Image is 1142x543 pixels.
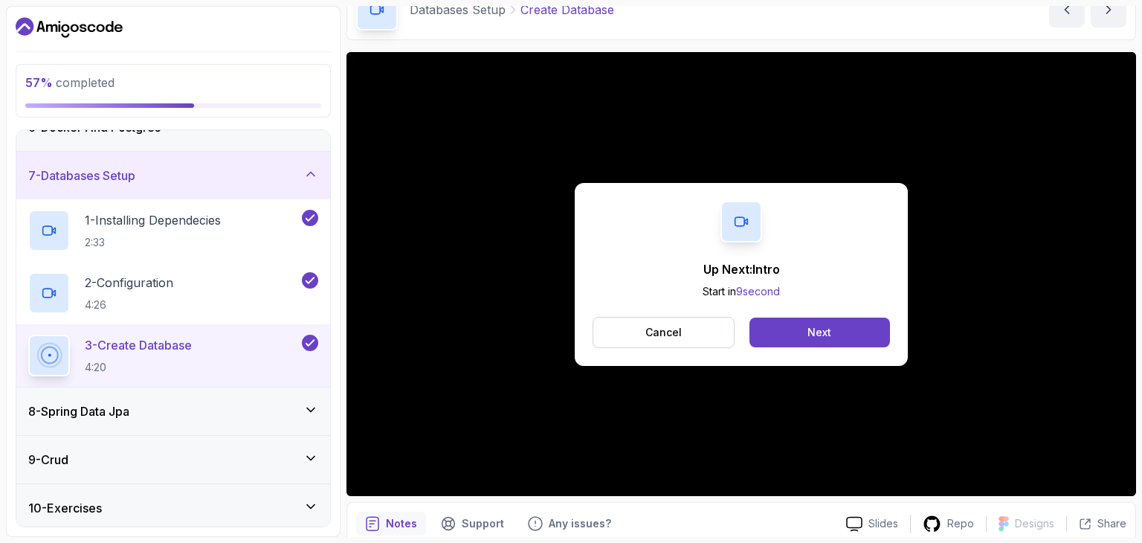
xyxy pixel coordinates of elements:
p: 4:26 [85,298,173,312]
iframe: 3 - Create Database [346,52,1136,496]
a: Repo [911,515,986,533]
p: 4:20 [85,360,192,375]
button: Next [749,318,890,347]
p: Repo [947,516,974,531]
span: 9 second [736,285,780,298]
button: 2-Configuration4:26 [28,272,318,314]
p: Start in [703,284,780,299]
p: Support [462,516,504,531]
p: 1 - Installing Dependecies [85,211,221,229]
p: Up Next: Intro [703,260,780,278]
h3: 9 - Crud [28,451,68,469]
p: Slides [868,516,898,531]
button: 8-Spring Data Jpa [16,388,330,435]
p: Any issues? [549,516,611,531]
a: Slides [834,516,910,532]
p: 3 - Create Database [85,336,192,354]
button: 9-Crud [16,436,330,483]
button: 7-Databases Setup [16,152,330,199]
h3: 8 - Spring Data Jpa [28,402,129,420]
button: 3-Create Database4:20 [28,335,318,376]
button: Share [1066,516,1126,531]
p: Notes [386,516,417,531]
span: 57 % [25,75,53,90]
button: 10-Exercises [16,484,330,532]
h3: 10 - Exercises [28,499,102,517]
h3: 7 - Databases Setup [28,167,135,184]
div: Next [807,325,831,340]
p: Designs [1015,516,1054,531]
p: Databases Setup [410,1,506,19]
p: 2:33 [85,235,221,250]
a: Dashboard [16,16,123,39]
button: Cancel [593,317,735,348]
p: Share [1097,516,1126,531]
p: Create Database [520,1,614,19]
button: 1-Installing Dependecies2:33 [28,210,318,251]
button: notes button [356,512,426,536]
button: Support button [432,512,513,536]
p: 2 - Configuration [85,274,173,292]
span: completed [25,75,114,90]
p: Cancel [645,325,682,340]
button: Feedback button [519,512,620,536]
